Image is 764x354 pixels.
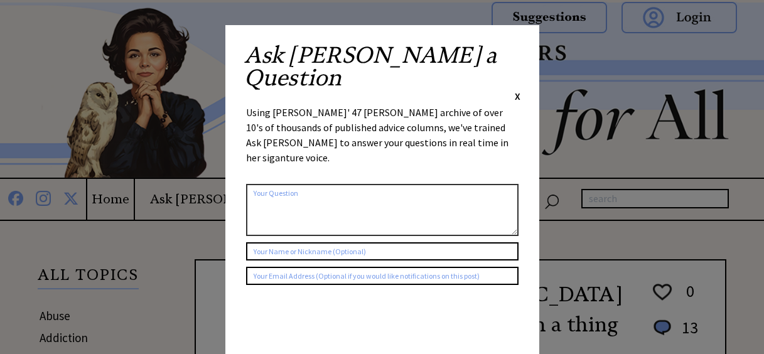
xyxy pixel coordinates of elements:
input: Your Name or Nickname (Optional) [246,242,519,260]
input: Your Email Address (Optional if you would like notifications on this post) [246,267,519,285]
div: Using [PERSON_NAME]' 47 [PERSON_NAME] archive of over 10's of thousands of published advice colum... [246,105,519,178]
h2: Ask [PERSON_NAME] a Question [244,44,520,89]
span: X [515,90,520,102]
iframe: reCAPTCHA [246,298,437,346]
